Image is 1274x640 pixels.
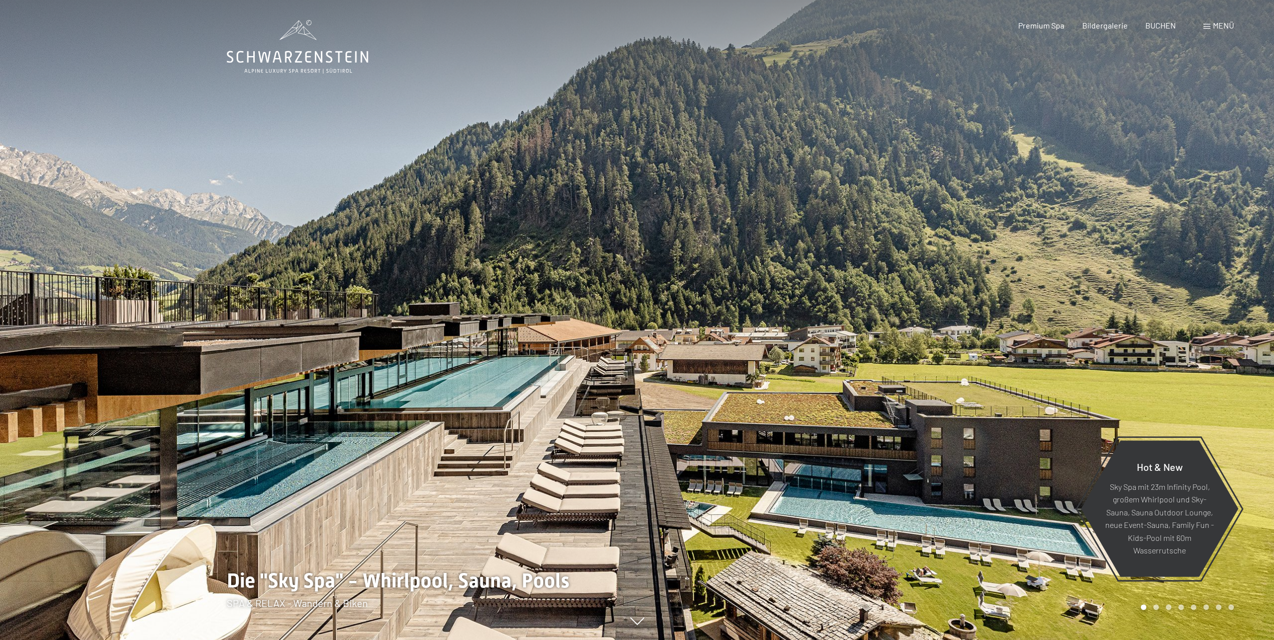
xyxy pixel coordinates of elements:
a: Hot & New Sky Spa mit 23m Infinity Pool, großem Whirlpool und Sky-Sauna, Sauna Outdoor Lounge, ne... [1080,440,1239,577]
div: Carousel Page 6 [1203,604,1209,610]
a: BUCHEN [1145,21,1176,30]
div: Carousel Page 5 [1191,604,1196,610]
a: Bildergalerie [1082,21,1128,30]
div: Carousel Page 4 [1178,604,1184,610]
div: Carousel Page 8 [1228,604,1234,610]
span: Menü [1213,21,1234,30]
div: Carousel Page 7 [1216,604,1221,610]
span: Hot & New [1137,460,1183,472]
div: Carousel Page 3 [1166,604,1171,610]
a: Premium Spa [1018,21,1064,30]
p: Sky Spa mit 23m Infinity Pool, großem Whirlpool und Sky-Sauna, Sauna Outdoor Lounge, neue Event-S... [1105,480,1214,557]
div: Carousel Pagination [1137,604,1234,610]
div: Carousel Page 1 (Current Slide) [1141,604,1146,610]
div: Carousel Page 2 [1153,604,1159,610]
